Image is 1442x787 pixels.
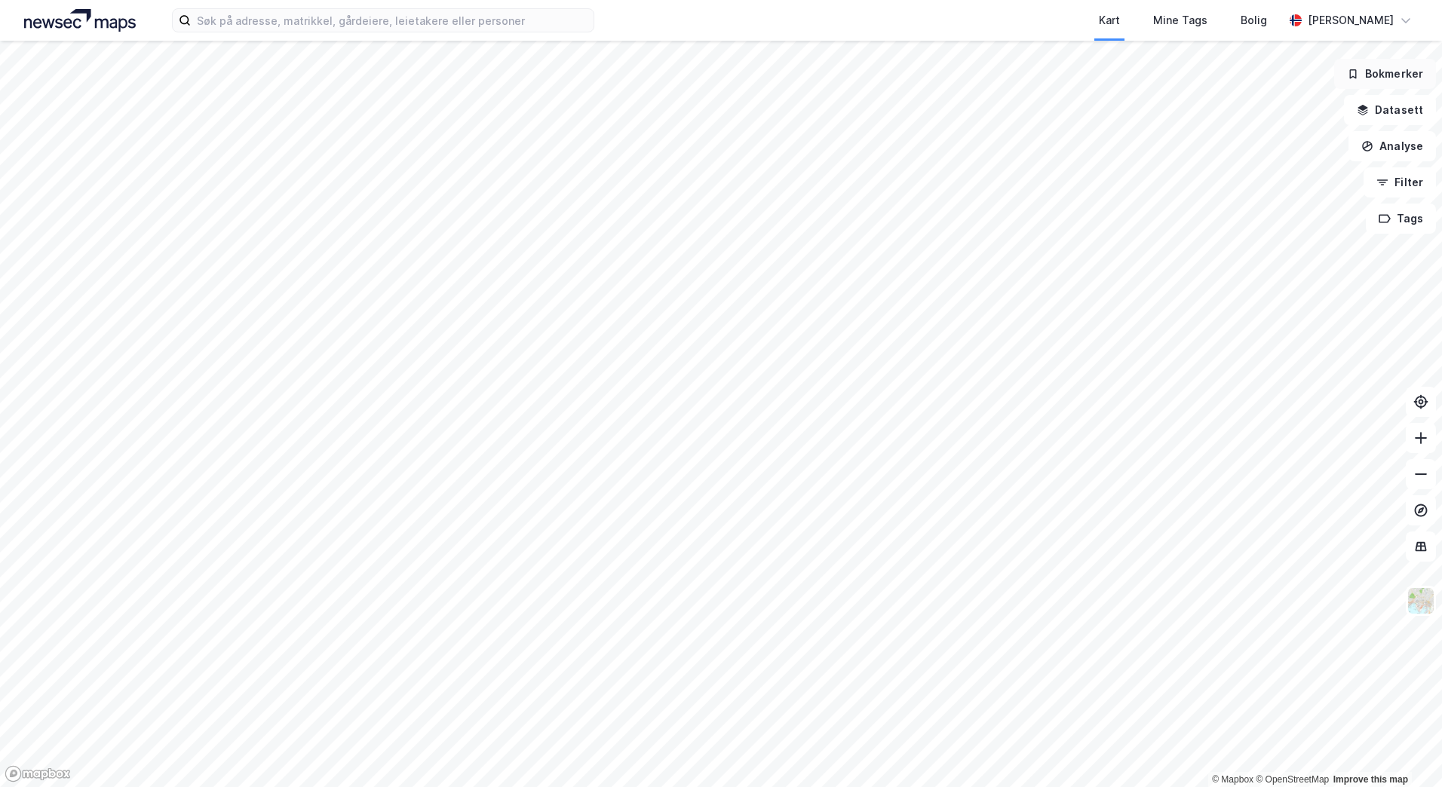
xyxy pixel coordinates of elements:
div: Mine Tags [1153,11,1207,29]
img: Z [1407,586,1435,615]
div: Kart [1099,11,1120,29]
a: Mapbox [1212,774,1253,785]
button: Tags [1366,204,1436,234]
button: Analyse [1348,131,1436,161]
iframe: Chat Widget [1367,715,1442,787]
a: Improve this map [1333,774,1408,785]
a: OpenStreetMap [1256,774,1329,785]
div: Bolig [1241,11,1267,29]
div: Kontrollprogram for chat [1367,715,1442,787]
button: Filter [1364,167,1436,198]
input: Søk på adresse, matrikkel, gårdeiere, leietakere eller personer [191,9,594,32]
div: [PERSON_NAME] [1308,11,1394,29]
img: logo.a4113a55bc3d86da70a041830d287a7e.svg [24,9,136,32]
button: Bokmerker [1334,59,1436,89]
a: Mapbox homepage [5,765,71,782]
button: Datasett [1344,95,1436,125]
